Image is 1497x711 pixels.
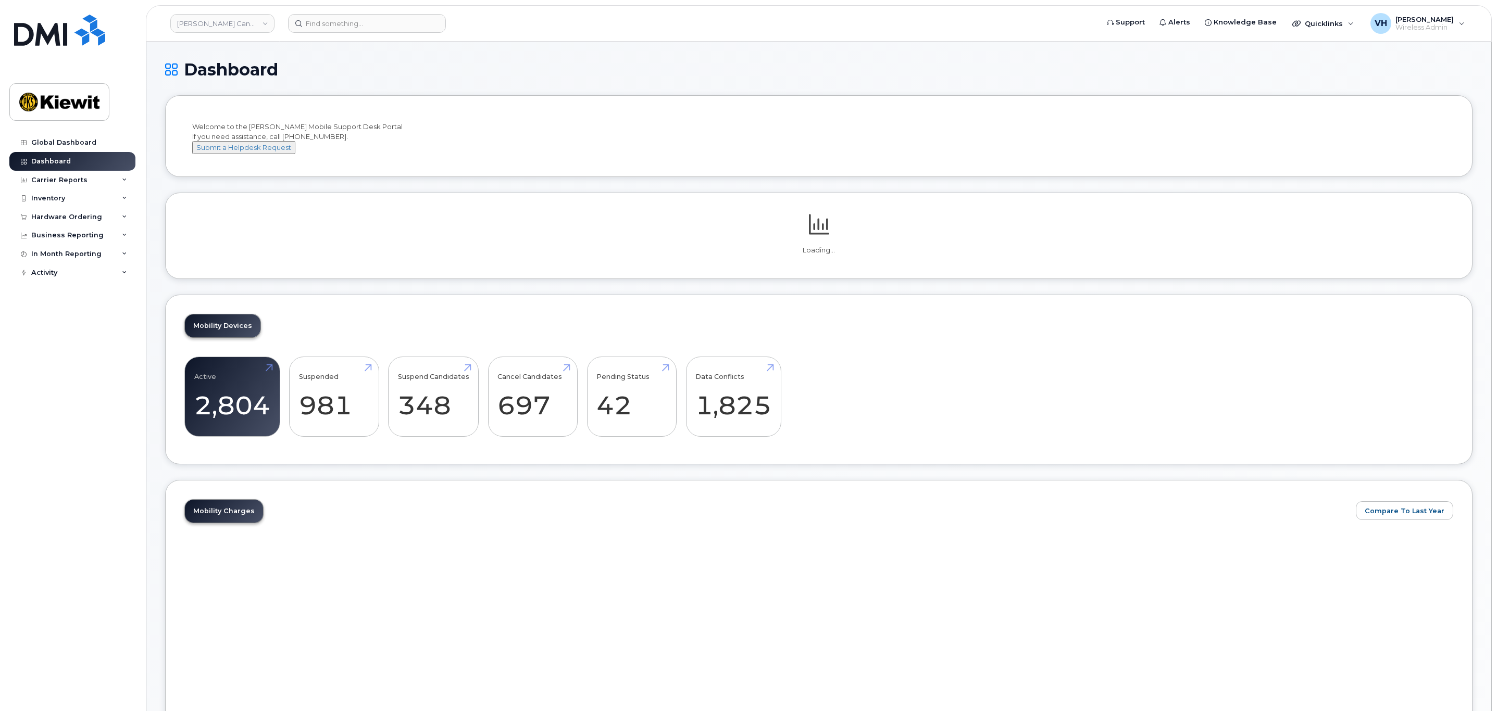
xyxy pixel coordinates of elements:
[165,60,1473,79] h1: Dashboard
[398,362,469,431] a: Suspend Candidates 348
[185,314,260,337] a: Mobility Devices
[497,362,568,431] a: Cancel Candidates 697
[1365,506,1444,516] span: Compare To Last Year
[194,362,270,431] a: Active 2,804
[192,141,295,154] button: Submit a Helpdesk Request
[596,362,667,431] a: Pending Status 42
[695,362,771,431] a: Data Conflicts 1,825
[184,246,1453,255] p: Loading...
[185,500,263,523] a: Mobility Charges
[299,362,369,431] a: Suspended 981
[1356,501,1453,520] button: Compare To Last Year
[192,143,295,151] a: Submit a Helpdesk Request
[192,122,1445,154] div: Welcome to the [PERSON_NAME] Mobile Support Desk Portal If you need assistance, call [PHONE_NUMBER].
